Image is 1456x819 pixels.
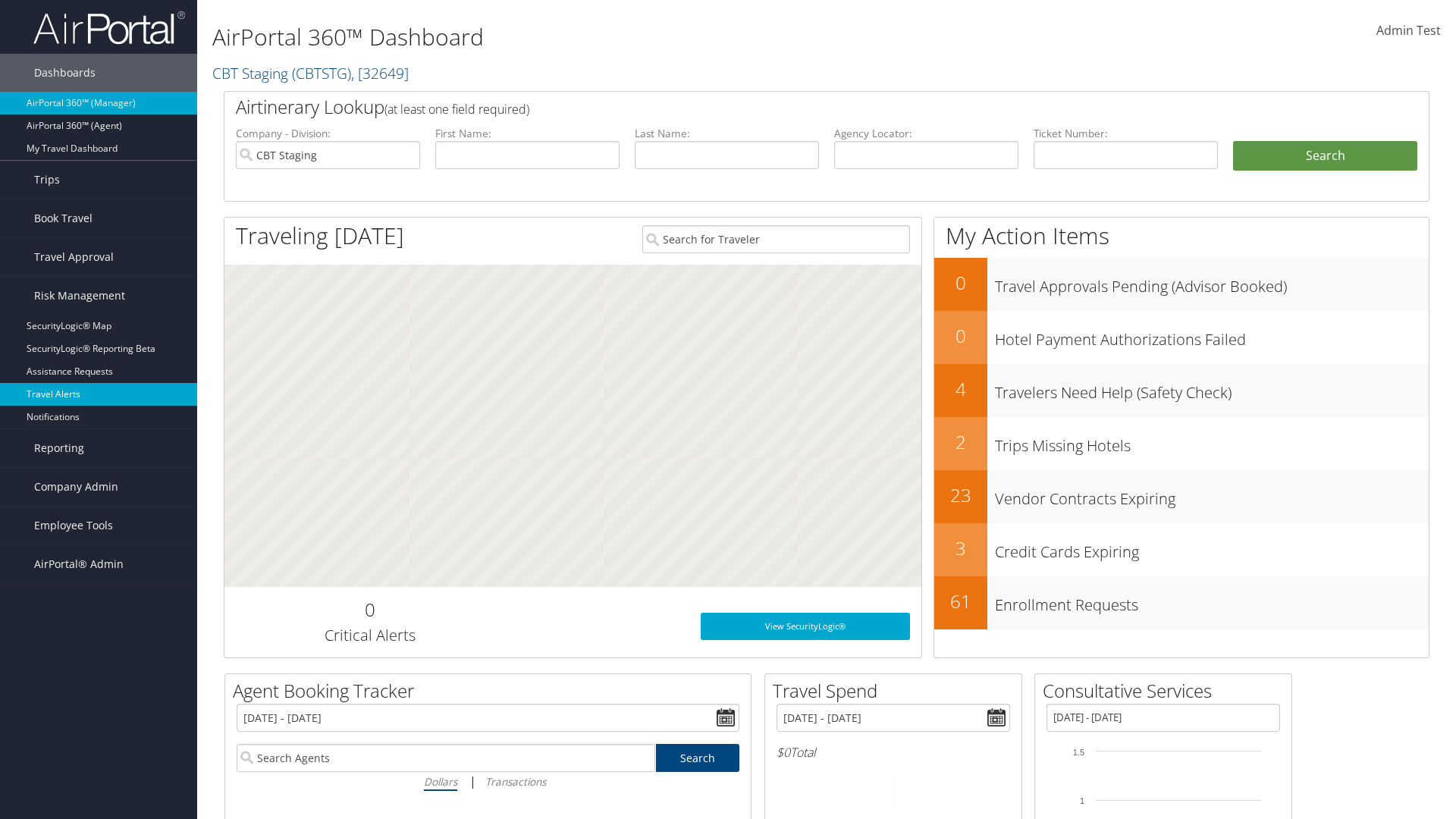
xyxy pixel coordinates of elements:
a: 2Trips Missing Hotels [934,417,1429,470]
h3: Trips Missing Hotels [995,428,1429,457]
a: View SecurityLogic® [701,613,910,640]
h2: Travel Spend [773,678,1021,704]
h3: Hotel Payment Authorizations Failed [995,322,1429,350]
h2: 0 [934,270,987,296]
h3: Enrollment Requests [995,587,1429,616]
a: 4Travelers Need Help (Safety Check) [934,364,1429,417]
span: Reporting [34,429,84,467]
a: 61Enrollment Requests [934,576,1429,629]
h1: My Action Items [934,220,1429,252]
span: Risk Management [34,277,125,315]
a: CBT Staging [212,63,409,83]
h1: AirPortal 360™ Dashboard [212,21,1031,53]
span: Dashboards [34,54,96,92]
h1: Traveling [DATE] [236,220,404,252]
span: (at least one field required) [384,101,529,118]
h2: 23 [934,482,987,508]
h6: Total [777,744,1010,761]
input: Search for Traveler [642,225,910,253]
tspan: 1.5 [1073,748,1084,757]
a: 0Travel Approvals Pending (Advisor Booked) [934,258,1429,311]
span: $0 [777,744,790,761]
span: Book Travel [34,199,93,237]
div: | [237,772,739,791]
a: 3Credit Cards Expiring [934,523,1429,576]
h2: 3 [934,535,987,561]
h2: 2 [934,429,987,455]
h3: Critical Alerts [236,625,504,646]
label: Ticket Number: [1034,126,1218,141]
span: Admin Test [1376,22,1441,39]
h2: Consultative Services [1043,678,1291,704]
h2: Agent Booking Tracker [233,678,751,704]
a: Admin Test [1376,8,1441,55]
h2: 0 [934,323,987,349]
img: airportal-logo.png [33,10,185,45]
a: 0Hotel Payment Authorizations Failed [934,311,1429,364]
span: Travel Approval [34,238,114,276]
h2: Airtinerary Lookup [236,94,1317,120]
span: Company Admin [34,468,118,506]
input: Search Agents [237,744,655,772]
h2: 4 [934,376,987,402]
h3: Travelers Need Help (Safety Check) [995,375,1429,403]
span: ( CBTSTG ) [292,63,351,83]
label: Agency Locator: [834,126,1018,141]
label: Company - Division: [236,126,420,141]
i: Transactions [485,774,546,789]
span: Employee Tools [34,507,113,544]
tspan: 1 [1080,796,1084,805]
label: First Name: [435,126,620,141]
span: AirPortal® Admin [34,545,124,583]
a: Search [656,744,740,772]
h2: 0 [236,597,504,623]
i: Dollars [424,774,457,789]
span: Trips [34,161,60,199]
a: 23Vendor Contracts Expiring [934,470,1429,523]
button: Search [1233,141,1417,171]
h3: Vendor Contracts Expiring [995,481,1429,510]
span: , [ 32649 ] [351,63,409,83]
h3: Travel Approvals Pending (Advisor Booked) [995,268,1429,297]
h2: 61 [934,588,987,614]
label: Last Name: [635,126,819,141]
h3: Credit Cards Expiring [995,534,1429,563]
